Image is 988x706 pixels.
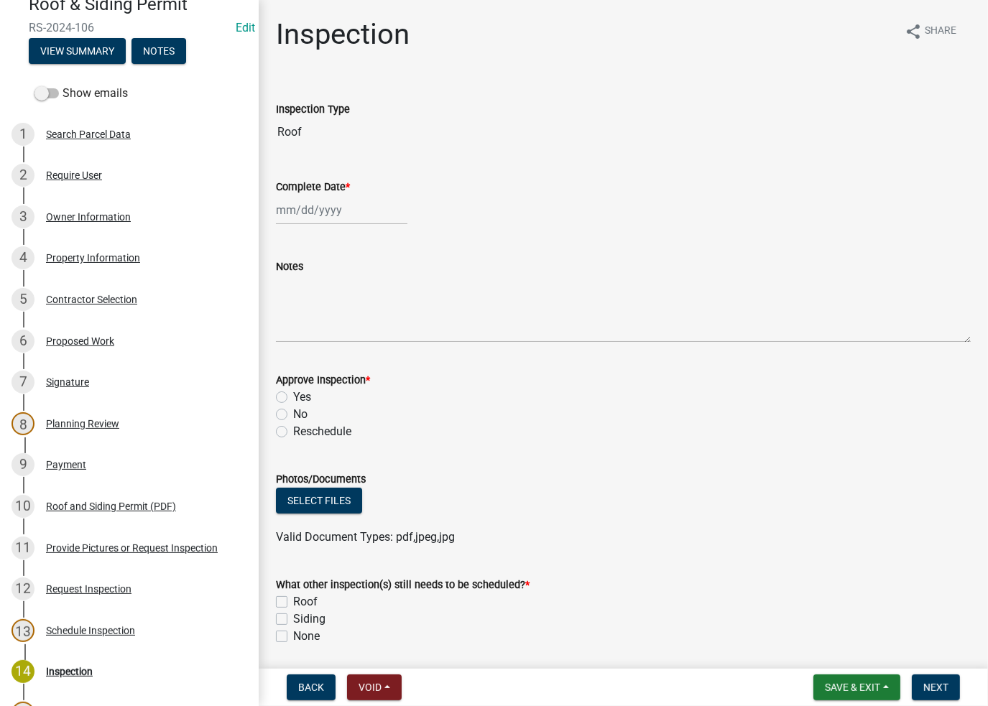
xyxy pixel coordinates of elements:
[29,38,126,64] button: View Summary
[11,619,34,642] div: 13
[276,530,455,544] span: Valid Document Types: pdf,jpeg,jpg
[46,170,102,180] div: Require User
[46,336,114,346] div: Proposed Work
[11,495,34,518] div: 10
[29,21,230,34] span: RS-2024-106
[236,21,255,34] a: Edit
[905,23,922,40] i: share
[11,246,34,269] div: 4
[46,666,93,677] div: Inspection
[893,17,968,45] button: shareShare
[293,610,326,628] label: Siding
[46,253,140,263] div: Property Information
[11,288,34,311] div: 5
[293,389,311,406] label: Yes
[46,626,135,636] div: Schedule Inspection
[46,543,218,553] div: Provide Pictures or Request Inspection
[276,580,530,590] label: What other inspection(s) still needs to be scheduled?
[347,674,402,700] button: Void
[34,85,128,102] label: Show emails
[359,682,382,693] span: Void
[46,419,119,429] div: Planning Review
[46,501,176,511] div: Roof and Siding Permit (PDF)
[11,164,34,187] div: 2
[11,371,34,394] div: 7
[298,682,324,693] span: Back
[11,205,34,228] div: 3
[131,38,186,64] button: Notes
[276,262,303,272] label: Notes
[131,46,186,57] wm-modal-confirm: Notes
[293,628,320,645] label: None
[276,182,350,192] label: Complete Date
[46,294,137,305] div: Contractor Selection
[912,674,960,700] button: Next
[276,195,407,225] input: mm/dd/yyyy
[276,488,362,514] button: Select files
[11,660,34,683] div: 14
[11,123,34,146] div: 1
[293,406,308,423] label: No
[11,330,34,353] div: 6
[276,105,350,115] label: Inspection Type
[11,453,34,476] div: 9
[276,17,410,52] h1: Inspection
[11,412,34,435] div: 8
[293,423,351,440] label: Reschedule
[29,46,126,57] wm-modal-confirm: Summary
[46,460,86,470] div: Payment
[11,577,34,600] div: 12
[46,212,131,222] div: Owner Information
[925,23,956,40] span: Share
[923,682,948,693] span: Next
[825,682,880,693] span: Save & Exit
[287,674,336,700] button: Back
[46,584,131,594] div: Request Inspection
[11,537,34,559] div: 11
[46,377,89,387] div: Signature
[813,674,900,700] button: Save & Exit
[293,593,318,610] label: Roof
[276,475,366,485] label: Photos/Documents
[276,376,370,386] label: Approve Inspection
[46,129,131,139] div: Search Parcel Data
[236,21,255,34] wm-modal-confirm: Edit Application Number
